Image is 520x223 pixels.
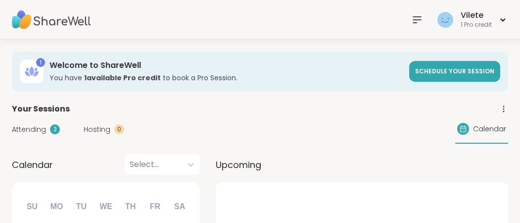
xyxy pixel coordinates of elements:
img: Vilete [437,12,453,28]
div: Mo [46,196,67,218]
span: Upcoming [216,158,261,171]
div: 1 Pro credit [461,21,492,29]
div: 1 [36,58,45,67]
div: 0 [114,124,124,134]
h3: Welcome to ShareWell [49,60,403,71]
div: Sa [169,196,190,218]
div: Tu [70,196,92,218]
div: 2 [50,124,60,134]
span: Calendar [473,124,506,134]
span: Schedule your session [415,67,494,75]
div: Su [21,196,43,218]
a: Schedule your session [409,61,500,82]
div: We [95,196,117,218]
img: ShareWell Nav Logo [12,2,91,37]
div: Th [120,196,142,218]
h3: You have to book a Pro Session. [49,73,403,83]
span: Your Sessions [12,103,70,115]
span: Attending [12,124,46,135]
div: Fr [144,196,166,218]
b: 1 available Pro credit [84,73,161,83]
span: Hosting [84,124,110,135]
div: Vilete [461,10,492,21]
span: Calendar [12,158,53,171]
